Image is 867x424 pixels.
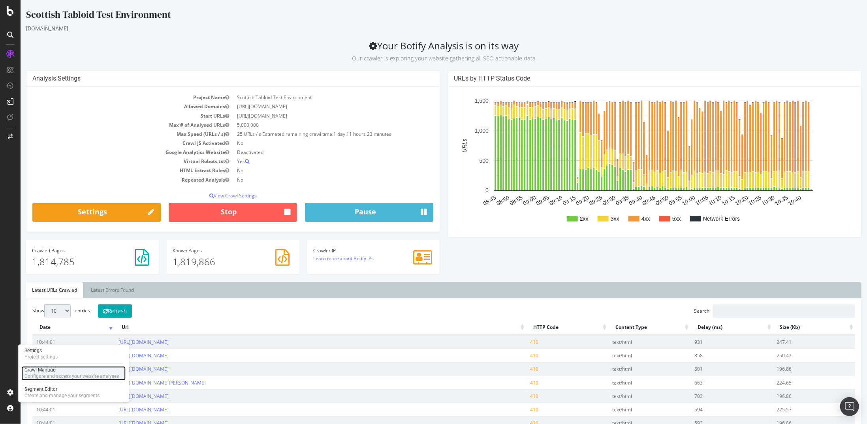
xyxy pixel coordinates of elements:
span: 410 [510,339,518,345]
a: [URL][DOMAIN_NAME] [98,406,148,413]
h4: Pages Crawled [11,248,132,253]
h4: URLs by HTTP Status Code [434,75,835,83]
text: 500 [459,158,468,164]
h4: Analysis Settings [12,75,413,83]
text: 09:40 [607,194,623,206]
td: text/html [588,349,670,362]
a: [URL][DOMAIN_NAME] [98,393,148,400]
a: Crawl ManagerConfigure and access your website analyses [21,366,126,381]
td: HTML Extract Rules [12,166,213,175]
h2: Your Botify Analysis is on its way [6,40,841,62]
div: Segment Editor [24,386,100,393]
td: Yes [213,157,413,166]
td: 801 [670,362,752,375]
text: 5xx [652,216,660,222]
label: Search: [673,304,835,318]
text: 10:25 [727,194,742,206]
p: 1,819,866 [152,255,273,268]
text: 09:30 [581,194,596,206]
td: 663 [670,376,752,389]
text: 09:05 [514,194,530,206]
button: Stop [148,203,276,222]
td: [URL][DOMAIN_NAME] [213,111,413,120]
text: 08:55 [488,194,503,206]
div: Open Intercom Messenger [840,397,859,416]
td: Scottish Tabloid Test Environment [213,93,413,102]
th: Date: activate to sort column ascending [12,320,94,335]
div: Scottish Tabloid Test Environment [6,8,841,24]
div: Crawl Manager [24,367,119,373]
text: 1,000 [454,128,468,134]
text: 10:00 [660,194,676,206]
a: SettingsProject settings [21,347,126,361]
h4: Pages Known [152,248,273,253]
td: Repeated Analysis [12,175,213,184]
td: Google Analytics Website [12,148,213,157]
p: View Crawl Settings [12,192,413,199]
button: Pause [284,203,413,222]
td: 594 [670,403,752,416]
td: No [213,175,413,184]
th: Content Type: activate to sort column ascending [588,320,670,335]
td: Allowed Domains [12,102,213,111]
a: [URL][DOMAIN_NAME] [98,352,148,359]
text: 09:55 [647,194,662,206]
td: 196.86 [752,362,835,375]
a: Settings [12,203,140,222]
a: Latest Errors Found [64,282,119,298]
text: 09:10 [528,194,543,206]
text: 4xx [621,216,630,222]
svg: A chart. [434,93,832,231]
td: 25 URLs / s Estimated remaining crawl time: [213,129,413,139]
text: 09:00 [501,194,517,206]
td: 703 [670,389,752,403]
div: [DOMAIN_NAME] [6,24,841,32]
td: text/html [588,335,670,349]
td: text/html [588,403,670,416]
text: 10:30 [740,194,755,206]
text: 2xx [559,216,568,222]
span: 1 day 11 hours 23 minutes [313,131,371,137]
text: Network Errors [683,216,719,222]
h4: Crawler IP [293,248,414,253]
span: 410 [510,393,518,400]
td: Crawl JS Activated [12,139,213,148]
td: 224.65 [752,376,835,389]
div: Project settings [24,354,58,360]
text: 08:45 [461,194,477,206]
span: 410 [510,366,518,372]
td: text/html [588,389,670,403]
a: Segment EditorCreate and manage your segments [21,386,126,400]
td: text/html [588,376,670,389]
td: 858 [670,349,752,362]
text: 09:45 [621,194,636,206]
text: 10:05 [673,194,689,206]
text: 10:35 [753,194,769,206]
th: Delay (ms): activate to sort column ascending [670,320,752,335]
a: [URL][DOMAIN_NAME] [98,366,148,372]
td: [URL][DOMAIN_NAME] [213,102,413,111]
small: Our crawler is exploring your website gathering all SEO actionable data [331,54,515,62]
td: 225.57 [752,403,835,416]
text: 09:20 [554,194,570,206]
label: Show entries [12,304,70,317]
div: Create and manage your segments [24,393,100,399]
td: No [213,166,413,175]
td: 10:44:01 [12,362,94,375]
a: [URL][DOMAIN_NAME] [98,339,148,345]
text: 10:40 [766,194,782,206]
td: 247.41 [752,335,835,349]
text: 09:50 [634,194,649,206]
td: Virtual Robots.txt [12,157,213,166]
text: 0 [465,188,468,194]
text: URLs [440,139,447,153]
text: 09:15 [541,194,556,206]
td: 10:44:01 [12,335,94,349]
th: HTTP Code: activate to sort column ascending [506,320,588,335]
text: 10:20 [713,194,729,206]
td: 10:44:01 [12,389,94,403]
td: 196.86 [752,389,835,403]
text: 10:10 [687,194,702,206]
td: Project Name [12,93,213,102]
